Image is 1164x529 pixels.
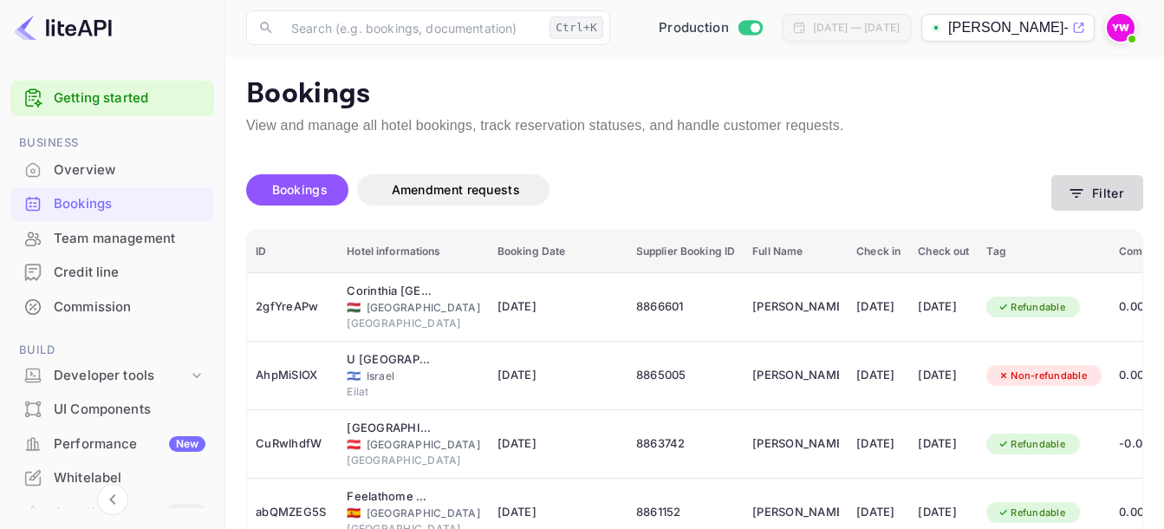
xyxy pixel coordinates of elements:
div: 8866601 [636,293,735,321]
span: Production [659,18,729,38]
div: 8861152 [636,499,735,526]
span: Bookings [272,182,328,197]
div: Credit line [54,263,205,283]
div: Feelathome Casa Bertrand [347,488,433,506]
th: ID [247,231,338,273]
div: CuRwlhdfW [256,430,329,458]
span: [DATE] [497,366,619,385]
div: [DATE] [918,293,969,321]
a: Credit line [10,256,214,288]
span: [DATE] [497,434,619,454]
a: UI Components [10,393,214,425]
div: Whitelabel [10,461,214,495]
div: abQMZEG5S [256,499,329,526]
div: [DATE] [918,430,969,458]
a: Getting started [54,88,205,108]
span: [DATE] [497,297,619,317]
a: Overview [10,153,214,186]
th: Full Name [744,231,848,273]
div: Overview [54,160,205,180]
a: PerformanceNew [10,428,214,460]
div: Corinthia Budapest [347,283,433,300]
div: Non-refundable [986,365,1098,387]
div: [GEOGRAPHIC_DATA] [347,316,480,331]
div: Refundable [986,434,1076,455]
div: Eilat [347,384,480,400]
th: Check in [848,231,909,273]
div: SHOSHANA SHALOM [752,430,839,458]
div: [DATE] [856,430,901,458]
span: [DATE] [497,503,619,522]
div: Ctrl+K [549,16,603,39]
div: [DATE] [856,499,901,526]
div: NETA YUNGER [752,499,839,526]
div: UDI SOFER [752,362,839,389]
div: Israel [347,369,480,384]
th: Tag [978,231,1110,273]
div: [DATE] [856,362,901,389]
div: [DATE] — [DATE] [813,20,900,36]
div: [GEOGRAPHIC_DATA] [347,453,480,468]
div: [DATE] [918,362,969,389]
div: 2gfYreAPw [256,293,329,321]
div: Commission [10,291,214,324]
span: Spain [347,507,361,519]
p: [PERSON_NAME]-totravel... [948,17,1069,38]
p: View and manage all hotel bookings, track reservation statuses, and handle customer requests. [246,115,1143,136]
div: Switch to Sandbox mode [652,18,769,38]
img: Yahav Winkler [1107,14,1135,42]
div: Bookings [54,194,205,214]
div: Team management [10,222,214,256]
div: Bookings [10,187,214,221]
span: Hungary [347,302,361,313]
div: [DATE] [918,499,969,526]
div: U Magic Palace [347,351,433,369]
div: UI Components [10,393,214,427]
div: [GEOGRAPHIC_DATA] [347,300,480,316]
p: Bookings [246,77,1143,112]
img: LiteAPI logo [14,14,112,42]
div: [DATE] [856,293,901,321]
span: Austria [347,439,361,450]
th: Hotel informations [338,231,489,273]
div: Overview [10,153,214,187]
span: Amendment requests [392,182,520,197]
div: account-settings tabs [246,174,1051,206]
th: Booking Date [489,231,628,273]
div: 8863742 [636,430,735,458]
span: Israel [347,370,361,382]
div: AhpMiSlOX [256,362,329,389]
div: Whitelabel [54,468,205,488]
a: Team management [10,222,214,254]
span: Business [10,134,214,153]
div: New [169,436,205,452]
div: Developer tools [54,366,188,386]
div: UI Components [54,400,205,420]
span: Build [10,341,214,360]
a: Commission [10,291,214,323]
div: Refundable [986,502,1076,524]
a: Bookings [10,187,214,219]
div: 8865005 [636,362,735,389]
div: [GEOGRAPHIC_DATA] [347,506,480,521]
div: [GEOGRAPHIC_DATA] [347,437,480,453]
div: Getting started [10,81,214,116]
div: Performance [54,434,205,454]
div: Developer tools [10,361,214,391]
input: Search (e.g. bookings, documentation) [281,10,543,45]
div: OFIR TOBBY [752,293,839,321]
div: PerformanceNew [10,428,214,461]
th: Supplier Booking ID [628,231,744,273]
div: Team management [54,229,205,249]
div: Vienna Marriott Hotel [347,420,433,437]
th: Check out [909,231,978,273]
a: Whitelabel [10,461,214,493]
div: Credit line [10,256,214,290]
button: Collapse navigation [97,484,128,515]
div: Refundable [986,297,1076,318]
button: Filter [1051,175,1143,211]
div: Commission [54,297,205,317]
